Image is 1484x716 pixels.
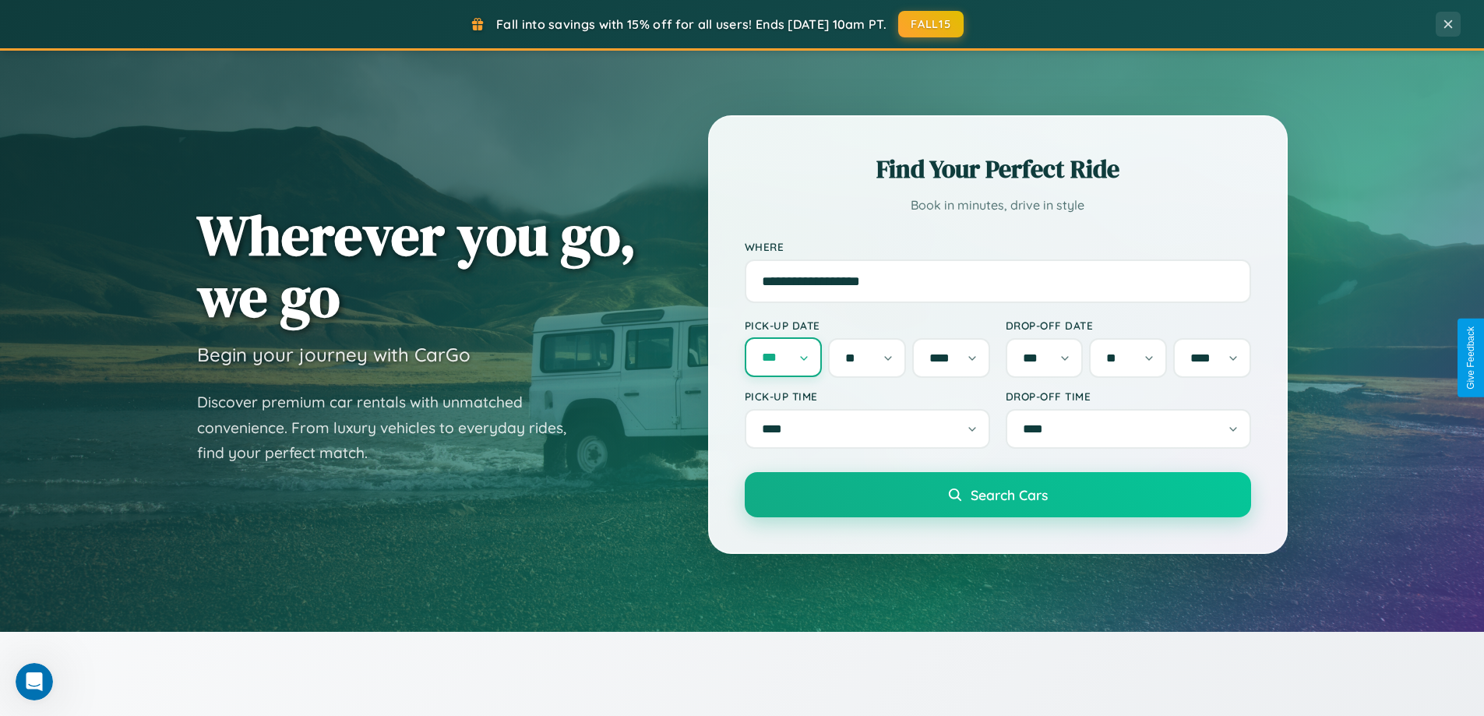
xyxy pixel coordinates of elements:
[197,343,471,366] h3: Begin your journey with CarGo
[1006,319,1251,332] label: Drop-off Date
[745,472,1251,517] button: Search Cars
[971,486,1048,503] span: Search Cars
[745,194,1251,217] p: Book in minutes, drive in style
[745,319,990,332] label: Pick-up Date
[1006,390,1251,403] label: Drop-off Time
[16,663,53,700] iframe: Intercom live chat
[745,240,1251,253] label: Where
[1465,326,1476,390] div: Give Feedback
[745,152,1251,186] h2: Find Your Perfect Ride
[197,390,587,466] p: Discover premium car rentals with unmatched convenience. From luxury vehicles to everyday rides, ...
[745,390,990,403] label: Pick-up Time
[898,11,964,37] button: FALL15
[197,204,636,327] h1: Wherever you go, we go
[496,16,887,32] span: Fall into savings with 15% off for all users! Ends [DATE] 10am PT.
